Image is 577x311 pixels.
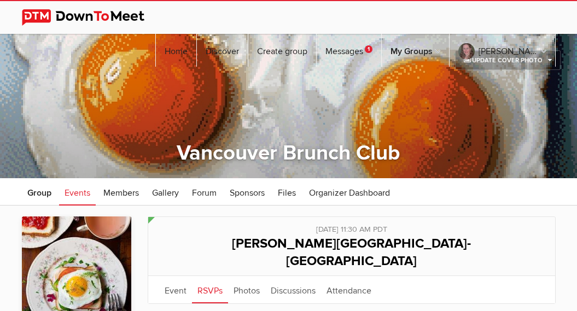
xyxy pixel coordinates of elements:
[278,187,296,198] span: Files
[22,9,161,26] img: DownToMeet
[309,187,390,198] span: Organizer Dashboard
[186,178,222,206] a: Forum
[147,178,184,206] a: Gallery
[224,178,270,206] a: Sponsors
[382,34,449,67] a: My Groups
[304,178,395,206] a: Organizer Dashboard
[192,187,217,198] span: Forum
[159,276,192,303] a: Event
[232,236,471,269] span: [PERSON_NAME][GEOGRAPHIC_DATA]-[GEOGRAPHIC_DATA]
[103,187,139,198] span: Members
[98,178,144,206] a: Members
[317,34,381,67] a: Messages1
[265,276,321,303] a: Discussions
[365,45,372,53] span: 1
[321,276,377,303] a: Attendance
[230,187,265,198] span: Sponsors
[27,187,51,198] span: Group
[177,140,400,166] a: Vancouver Brunch Club
[272,178,301,206] a: Files
[59,178,96,206] a: Events
[156,34,196,67] a: Home
[22,178,57,206] a: Group
[152,187,179,198] span: Gallery
[450,34,555,67] a: [PERSON_NAME]
[192,276,228,303] a: RSVPs
[197,34,248,67] a: Discover
[248,34,316,67] a: Create group
[228,276,265,303] a: Photos
[159,217,544,236] div: [DATE] 11:30 AM PDT
[65,187,90,198] span: Events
